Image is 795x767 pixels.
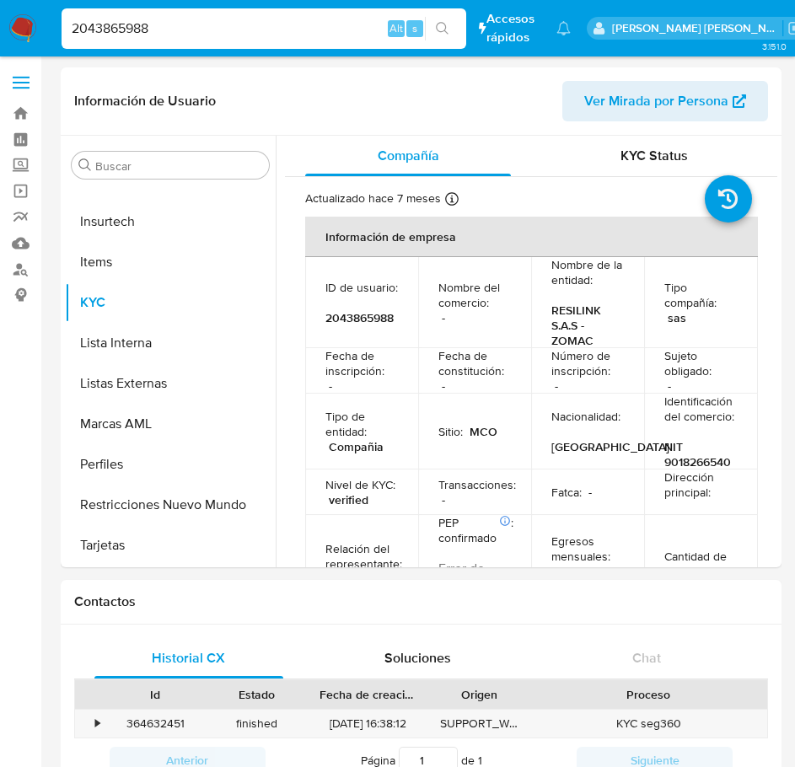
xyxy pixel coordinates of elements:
[438,515,513,545] p: PEP confirmado :
[65,363,276,404] button: Listas Externas
[551,257,624,287] p: Nombre de la entidad :
[65,242,276,282] button: Items
[329,492,368,507] p: verified
[664,348,737,378] p: Sujeto obligado :
[105,710,206,737] div: 364632451
[551,534,624,564] p: Egresos mensuales :
[95,158,262,174] input: Buscar
[320,686,417,703] div: Fecha de creación
[551,409,620,424] p: Nacionalidad :
[65,323,276,363] button: Lista Interna
[378,146,439,165] span: Compañía
[442,378,445,394] p: -
[551,485,582,500] p: Fatca :
[116,686,194,703] div: Id
[65,201,276,242] button: Insurtech
[542,686,755,703] div: Proceso
[442,492,445,507] p: -
[664,280,737,310] p: Tipo compañía :
[620,146,688,165] span: KYC Status
[438,348,511,378] p: Fecha de constitución :
[325,310,394,325] p: 2043865988
[612,20,782,36] p: leonardo.alvarezortiz@mercadolibre.com.co
[65,404,276,444] button: Marcas AML
[530,710,767,737] div: KYC seg360
[486,10,540,46] span: Accesos rápidos
[438,280,511,310] p: Nombre del comercio :
[329,378,332,394] p: -
[325,280,398,295] p: ID de usuario :
[668,378,671,394] p: -
[442,310,445,325] p: -
[551,348,624,378] p: Número de inscripción :
[551,439,669,454] p: [GEOGRAPHIC_DATA]
[74,93,216,110] h1: Información de Usuario
[440,686,518,703] div: Origen
[664,549,737,579] p: Cantidad de fondos :
[556,21,571,35] a: Notificaciones
[588,485,592,500] p: -
[218,686,295,703] div: Estado
[325,477,395,492] p: Nivel de KYC :
[308,710,429,737] div: [DATE] 16:38:12
[325,541,402,571] p: Relación del representante :
[74,593,768,610] h1: Contactos
[664,469,737,500] p: Dirección principal :
[329,439,384,454] p: Compañia
[438,560,505,628] span: Error de integración con listas internas
[668,310,686,325] p: sas
[425,17,459,40] button: search-icon
[389,20,403,36] span: Alt
[65,485,276,525] button: Restricciones Nuevo Mundo
[305,217,758,257] th: Información de empresa
[551,303,617,348] p: RESILINK S.A.S - ZOMAC
[664,439,731,469] p: NIT 9018266540
[65,525,276,566] button: Tarjetas
[555,378,558,394] p: -
[65,282,276,323] button: KYC
[562,81,768,121] button: Ver Mirada por Persona
[95,716,99,732] div: •
[152,648,225,668] span: Historial CX
[664,394,737,424] p: Identificación del comercio :
[62,18,466,40] input: Buscar usuario o caso...
[632,648,661,668] span: Chat
[584,81,728,121] span: Ver Mirada por Persona
[412,20,417,36] span: s
[325,348,398,378] p: Fecha de inscripción :
[305,190,441,206] p: Actualizado hace 7 meses
[470,424,497,439] p: MCO
[384,648,451,668] span: Soluciones
[65,444,276,485] button: Perfiles
[438,477,516,492] p: Transacciones :
[438,424,463,439] p: Sitio :
[428,710,529,737] div: SUPPORT_WIDGET_MP
[78,158,92,172] button: Buscar
[206,710,307,737] div: finished
[325,409,398,439] p: Tipo de entidad :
